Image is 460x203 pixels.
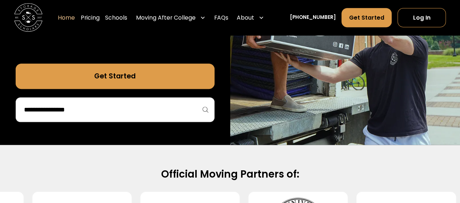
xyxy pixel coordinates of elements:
[237,13,254,22] div: About
[397,8,446,27] a: Log In
[136,13,196,22] div: Moving After College
[81,8,100,28] a: Pricing
[214,8,228,28] a: FAQs
[341,8,392,27] a: Get Started
[234,8,267,28] div: About
[14,4,43,32] img: Storage Scholars main logo
[14,4,43,32] a: home
[105,8,127,28] a: Schools
[290,14,336,22] a: [PHONE_NUMBER]
[58,8,75,28] a: Home
[23,168,437,181] h2: Official Moving Partners of:
[133,8,208,28] div: Moving After College
[16,64,215,89] a: Get Started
